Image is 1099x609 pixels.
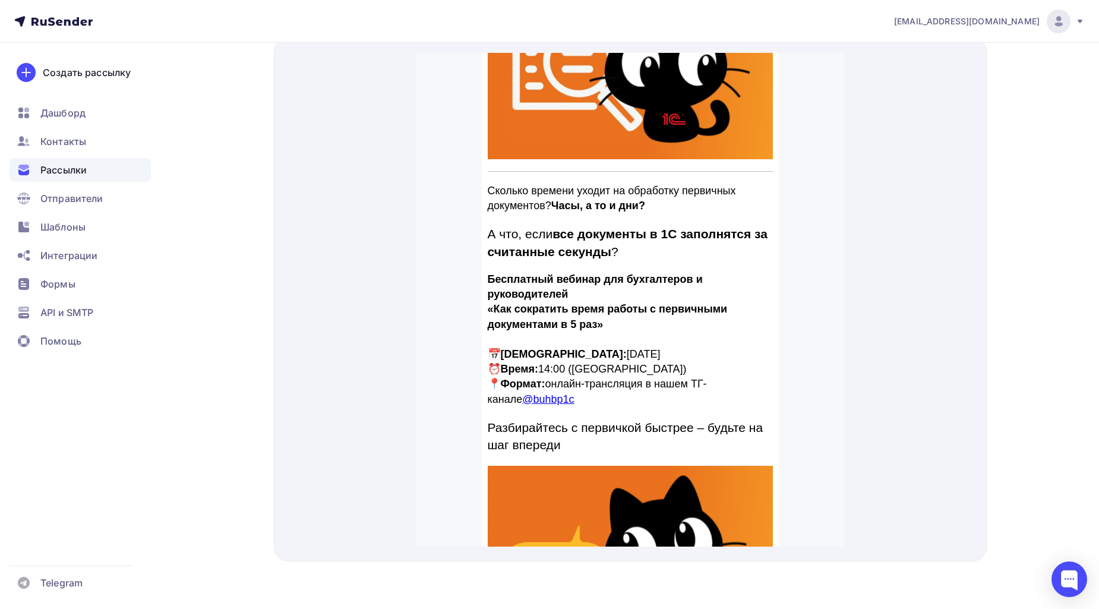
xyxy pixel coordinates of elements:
[71,172,356,207] p: А что, если ?
[135,147,229,159] strong: Часы, а то и дни?
[71,174,351,205] strong: все документы в 1С заполнятся за считанные секунды
[40,106,86,120] span: Дашборд
[71,294,356,309] p: 📅 [DATE]
[10,158,151,182] a: Рассылки
[10,272,151,296] a: Формы
[10,130,151,153] a: Контакты
[71,131,356,160] p: Сколько времени уходит на обработку первичных документов?
[40,220,86,234] span: Шаблоны
[40,134,86,149] span: Контакты
[40,163,87,177] span: Рассылки
[10,215,151,239] a: Шаблоны
[71,324,356,354] p: 📍 онлайн-трансляция в нашем ТГ-канале
[10,187,151,210] a: Отправители
[40,305,93,320] span: API и SMTP
[894,10,1085,33] a: [EMAIL_ADDRESS][DOMAIN_NAME]
[43,65,131,80] div: Создать рассылку
[10,101,151,125] a: Дашборд
[40,334,81,348] span: Помощь
[40,248,97,263] span: Интеграции
[106,340,157,352] a: @buhbp1c
[84,295,210,307] strong: [DEMOGRAPHIC_DATA]:
[71,250,311,277] strong: «Как сократить время работы с первичными документами в 5 раз»
[894,15,1040,27] span: [EMAIL_ADDRESS][DOMAIN_NAME]
[40,277,75,291] span: Формы
[84,325,129,337] strong: Формат:
[84,310,122,322] strong: Время:
[71,220,286,247] strong: Бесплатный вебинар для бухгалтеров и руководителей
[40,191,103,206] span: Отправители
[71,309,356,324] p: ⏰ 14:00 ([GEOGRAPHIC_DATA])
[71,366,356,401] p: Разбирайтесь с первичкой быстрее – будьте на шаг впереди
[40,576,83,590] span: Telegram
